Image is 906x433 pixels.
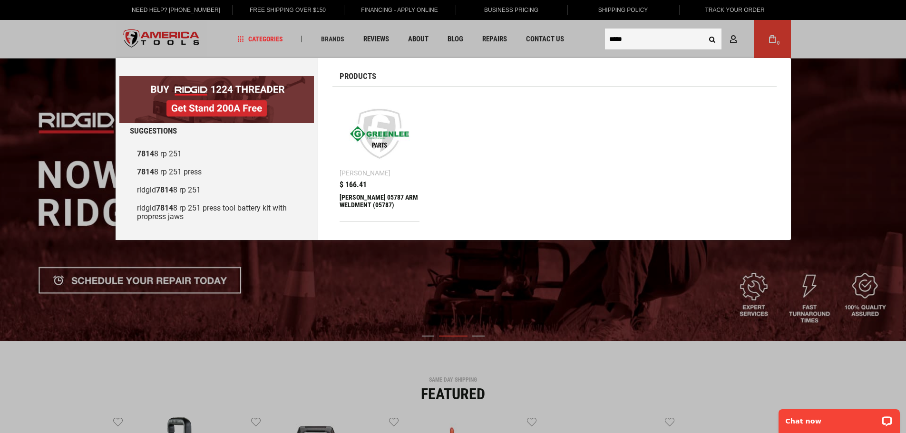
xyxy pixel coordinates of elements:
[130,127,177,135] span: Suggestions
[321,36,344,42] span: Brands
[130,145,303,163] a: 78148 rp 251
[340,72,376,80] span: Products
[340,170,390,176] div: [PERSON_NAME]
[344,98,415,169] img: Greenlee 05787 ARM WELDMENT (05787)
[156,203,173,212] b: 7814
[130,199,303,226] a: ridgid78148 rp 251 press tool battery kit with propress jaws
[130,163,303,181] a: 78148 rp 251 press
[703,30,721,48] button: Search
[237,36,283,42] span: Categories
[340,181,367,189] span: $ 166.41
[340,193,420,216] div: Greenlee 05787 ARM WELDMENT (05787)
[340,94,420,221] a: Greenlee 05787 ARM WELDMENT (05787) [PERSON_NAME] $ 166.41 [PERSON_NAME] 05787 ARM WELDMENT (05787)
[130,181,303,199] a: ridgid78148 rp 251
[233,33,287,46] a: Categories
[772,403,906,433] iframe: LiveChat chat widget
[137,149,154,158] b: 7814
[156,185,173,194] b: 7814
[317,33,349,46] a: Brands
[137,167,154,176] b: 7814
[119,76,314,83] a: BOGO: Buy RIDGID® 1224 Threader, Get Stand 200A Free!
[119,76,314,123] img: BOGO: Buy RIDGID® 1224 Threader, Get Stand 200A Free!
